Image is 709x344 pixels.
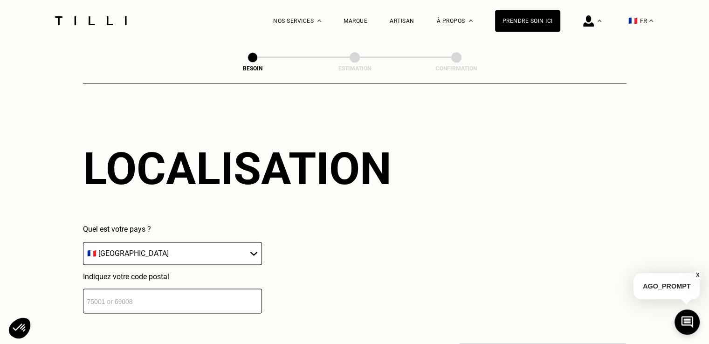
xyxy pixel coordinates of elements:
[693,270,702,280] button: X
[83,272,262,281] p: Indiquez votre code postal
[308,65,401,72] div: Estimation
[52,16,130,25] img: Logo du service de couturière Tilli
[633,273,700,299] p: AGO_PROMPT
[83,143,392,195] div: Localisation
[410,65,503,72] div: Confirmation
[390,18,414,24] a: Artisan
[344,18,367,24] a: Marque
[495,10,560,32] a: Prendre soin ici
[83,289,262,313] input: 75001 or 69008
[83,225,262,234] p: Quel est votre pays ?
[583,15,594,27] img: icône connexion
[206,65,299,72] div: Besoin
[649,20,653,22] img: menu déroulant
[317,20,321,22] img: Menu déroulant
[598,20,601,22] img: Menu déroulant
[469,20,473,22] img: Menu déroulant à propos
[628,16,638,25] span: 🇫🇷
